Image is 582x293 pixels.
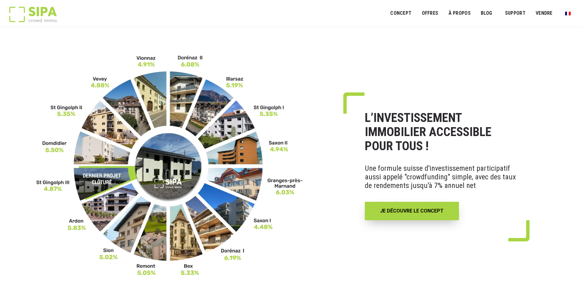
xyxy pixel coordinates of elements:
[418,6,442,20] a: OFFRES
[36,55,303,276] img: FR-_3__11zon
[386,6,415,20] a: Concept
[365,202,459,220] a: JE DÉCOUVRE LE CONCEPT
[365,111,516,153] h1: L’INVESTISSEMENT IMMOBILIER ACCESSIBLE POUR TOUS !
[390,6,573,21] nav: Menu principal
[565,12,571,15] img: Français
[444,6,475,20] a: À PROPOS
[561,7,575,19] a: Passer à
[477,6,496,20] a: Blog
[501,6,530,20] a: SUPPORT
[532,6,557,20] a: VENDRE
[365,159,516,194] p: Une formule suisse d'investissement participatif aussi appelé "crowdfunding" simple, avec des tau...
